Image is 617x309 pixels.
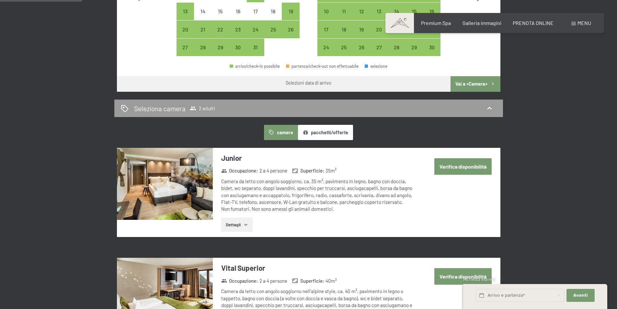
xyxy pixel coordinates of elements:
div: Sun Nov 23 2025 [423,20,440,38]
div: 25 [265,27,281,43]
div: 20 [371,27,387,43]
div: Wed Oct 15 2025 [211,3,229,20]
div: 26 [353,45,370,61]
div: Thu Oct 30 2025 [229,39,247,56]
button: camere [264,125,298,140]
a: Premium Spa [421,20,451,26]
button: Avanti [566,289,594,302]
div: Wed Nov 19 2025 [353,20,370,38]
div: Fri Oct 31 2025 [247,39,264,56]
div: Tue Oct 21 2025 [194,20,211,38]
div: arrivo/check-in possibile [230,64,280,68]
div: arrivo/check-in possibile [335,20,353,38]
div: arrivo/check-in possibile [370,39,388,56]
div: Tue Nov 18 2025 [335,20,353,38]
div: 23 [424,27,440,43]
div: Sat Nov 15 2025 [406,3,423,20]
div: Thu Oct 16 2025 [229,3,247,20]
div: arrivo/check-in possibile [335,39,353,56]
div: arrivo/check-in possibile [317,3,335,20]
div: 18 [336,27,352,43]
div: Mon Nov 24 2025 [317,39,335,56]
div: Sat Nov 29 2025 [406,39,423,56]
div: 22 [406,27,422,43]
div: arrivo/check-in possibile [406,20,423,38]
div: arrivo/check-in possibile [194,39,211,56]
div: arrivo/check-in possibile [282,3,299,20]
span: PRENOTA ONLINE [513,20,554,26]
div: 28 [388,45,405,61]
div: Fri Nov 21 2025 [388,20,405,38]
div: 18 [265,9,281,25]
div: 20 [177,27,193,43]
div: Fri Oct 24 2025 [247,20,264,38]
div: arrivo/check-in possibile [211,20,229,38]
div: arrivo/check-in non effettuabile [247,3,264,20]
div: partenza/check-out non effettuabile [286,64,359,68]
div: Wed Oct 29 2025 [211,39,229,56]
div: Tue Oct 28 2025 [194,39,211,56]
div: 21 [388,27,405,43]
div: Mon Oct 27 2025 [177,39,194,56]
div: arrivo/check-in possibile [406,3,423,20]
div: 10 [318,9,334,25]
div: arrivo/check-in possibile [177,39,194,56]
div: Sun Oct 26 2025 [282,20,299,38]
div: Wed Nov 12 2025 [353,3,370,20]
div: 26 [282,27,299,43]
div: 22 [212,27,228,43]
div: 19 [282,9,299,25]
div: arrivo/check-in possibile [353,3,370,20]
div: arrivo/check-in possibile [423,3,440,20]
button: pacchetti/offerte [298,125,353,140]
div: arrivo/check-in possibile [194,20,211,38]
div: Wed Nov 26 2025 [353,39,370,56]
div: Selezioni data di arrivo [286,80,331,86]
div: Thu Nov 13 2025 [370,3,388,20]
div: arrivo/check-in possibile [264,20,282,38]
div: 27 [371,45,387,61]
div: arrivo/check-in possibile [406,39,423,56]
span: Galleria immagini [463,20,501,26]
div: 30 [424,45,440,61]
div: Wed Oct 22 2025 [211,20,229,38]
div: 15 [212,9,228,25]
h3: Vital Superior [221,263,414,273]
div: arrivo/check-in possibile [177,20,194,38]
span: 35 m² [326,167,337,174]
div: arrivo/check-in possibile [370,3,388,20]
div: arrivo/check-in non effettuabile [211,3,229,20]
div: arrivo/check-in possibile [353,39,370,56]
div: arrivo/check-in possibile [388,20,405,38]
div: Sat Oct 18 2025 [264,3,282,20]
button: Vai a «Camera» [451,76,500,92]
div: Sun Nov 30 2025 [423,39,440,56]
div: arrivo/check-in possibile [335,3,353,20]
span: Avanti [573,292,588,298]
div: arrivo/check-in possibile [423,20,440,38]
div: arrivo/check-in non effettuabile [264,3,282,20]
div: arrivo/check-in possibile [317,20,335,38]
div: 15 [406,9,422,25]
div: 28 [195,45,211,61]
div: 13 [177,9,193,25]
div: Sun Nov 16 2025 [423,3,440,20]
div: arrivo/check-in possibile [247,20,264,38]
div: 24 [318,45,334,61]
div: arrivo/check-in possibile [388,39,405,56]
div: arrivo/check-in possibile [229,20,247,38]
div: 29 [406,45,422,61]
div: Fri Nov 14 2025 [388,3,405,20]
span: Menu [577,20,591,26]
strong: Superficie : [292,278,324,284]
div: arrivo/check-in possibile [423,39,440,56]
div: arrivo/check-in possibile [229,39,247,56]
div: arrivo/check-in possibile [282,20,299,38]
span: 2 a 4 persone [259,167,287,174]
h2: Seleziona camera [134,104,186,113]
div: arrivo/check-in possibile [353,20,370,38]
div: arrivo/check-in possibile [211,39,229,56]
div: 30 [230,45,246,61]
div: arrivo/check-in non effettuabile [194,3,211,20]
